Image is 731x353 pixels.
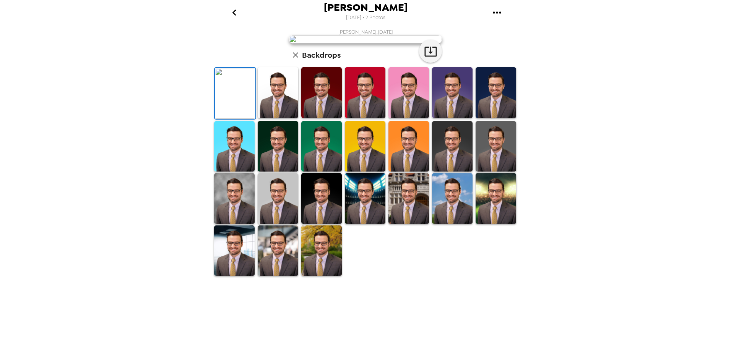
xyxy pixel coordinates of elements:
[302,49,341,61] h6: Backdrops
[338,29,393,35] span: [PERSON_NAME] , [DATE]
[324,2,408,13] span: [PERSON_NAME]
[215,68,255,119] img: Original
[289,35,442,44] img: user
[346,13,385,23] span: [DATE] • 2 Photos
